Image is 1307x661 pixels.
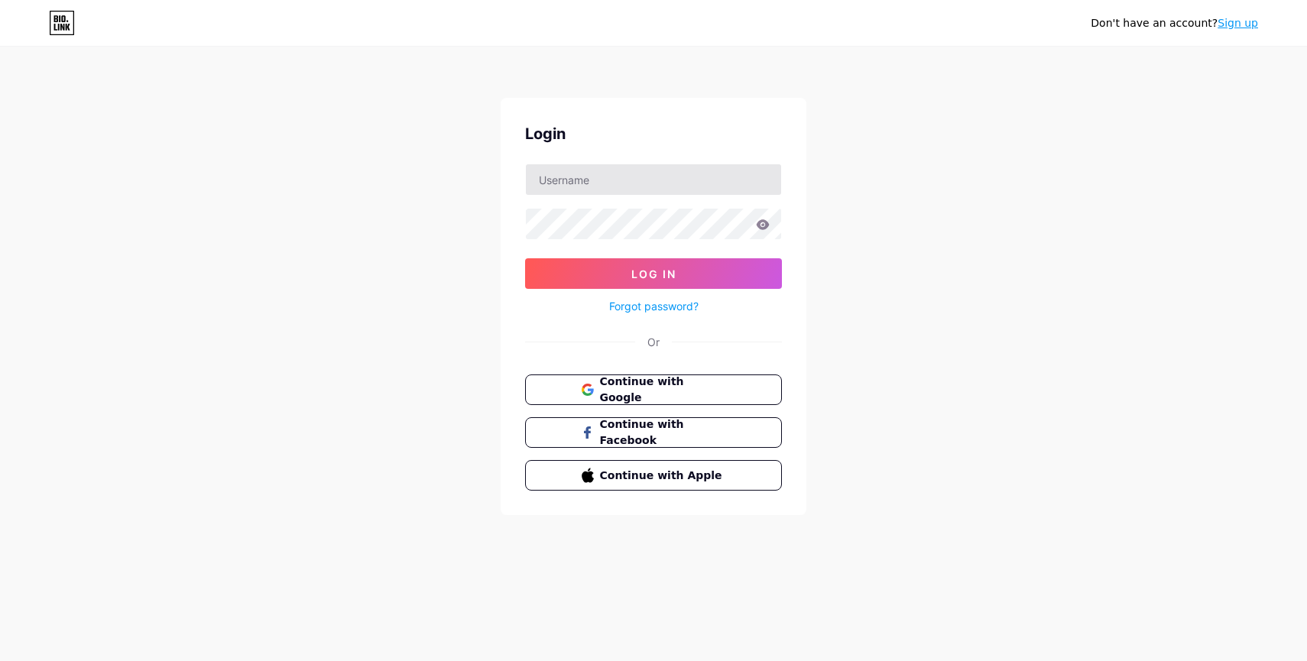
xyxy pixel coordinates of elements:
a: Forgot password? [609,298,699,314]
span: Log In [631,267,676,280]
div: Login [525,122,782,145]
button: Continue with Google [525,374,782,405]
button: Continue with Apple [525,460,782,491]
button: Continue with Facebook [525,417,782,448]
div: Or [647,334,660,350]
span: Continue with Google [600,374,726,406]
span: Continue with Apple [600,468,726,484]
div: Don't have an account? [1091,15,1258,31]
a: Sign up [1218,17,1258,29]
input: Username [526,164,781,195]
span: Continue with Facebook [600,416,726,449]
button: Log In [525,258,782,289]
